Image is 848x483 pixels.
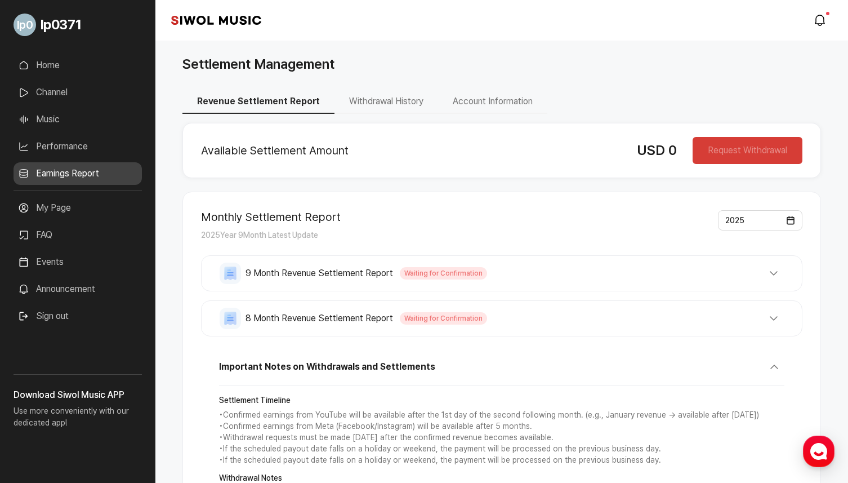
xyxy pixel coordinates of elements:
p: Use more conveniently with our dedicated app! [14,402,142,438]
a: Music [14,108,142,131]
button: Sign out [14,305,73,327]
p: • If the scheduled payout date falls on a holiday or weekend, the payment will be processed on th... [219,455,784,466]
a: My Page [14,197,142,219]
button: 2025 [718,210,802,231]
span: Home [29,374,48,383]
a: Account Information [438,96,547,107]
h3: Download Siwol Music APP [14,388,142,402]
span: 9 Month Revenue Settlement Report [246,267,393,280]
span: Waiting for Confirmation [400,312,487,325]
a: Withdrawal History [334,96,438,107]
span: Waiting for Confirmation [400,267,487,280]
a: Settings [145,357,216,385]
a: Revenue Settlement Report [182,96,334,107]
p: • If the scheduled payout date falls on a holiday or weekend, the payment will be processed on th... [219,444,784,455]
a: Channel [14,81,142,104]
button: Important Notes on Withdrawals and Settlements [219,357,784,386]
span: 2025 [725,216,744,225]
a: Earnings Report [14,162,142,185]
h2: Monthly Settlement Report [201,210,341,224]
span: Settings [167,374,194,383]
a: modal.notifications [810,9,832,32]
a: Performance [14,135,142,158]
p: • Withdrawal requests must be made [DATE] after the confirmed revenue becomes available. [219,432,784,444]
p: • Confirmed earnings from YouTube will be available after the 1st day of the second following mon... [219,410,784,421]
span: Important Notes on Withdrawals and Settlements [219,360,435,374]
a: Events [14,251,142,273]
a: Messages [74,357,145,385]
strong: Settlement Timeline [219,395,784,406]
span: 2025 Year 9 Month Latest Update [201,231,318,240]
h2: Available Settlement Amount [201,144,619,157]
span: 8 Month Revenue Settlement Report [246,312,393,325]
p: • Confirmed earnings from Meta (Facebook/Instagram) will be available after 5 months. [219,421,784,432]
a: FAQ [14,224,142,246]
button: 8 Month Revenue Settlement Report Waiting for Confirmation [220,308,784,329]
button: Revenue Settlement Report [182,90,334,114]
a: Home [3,357,74,385]
a: Announcement [14,278,142,300]
a: Home [14,54,142,77]
button: Withdrawal History [334,90,438,114]
a: Go to My Profile [14,9,142,41]
button: 9 Month Revenue Settlement Report Waiting for Confirmation [220,263,784,284]
span: USD 0 [637,142,677,158]
span: Messages [93,375,127,384]
button: Account Information [438,90,547,114]
h1: Settlement Management [182,54,334,74]
span: lp0371 [41,15,81,35]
